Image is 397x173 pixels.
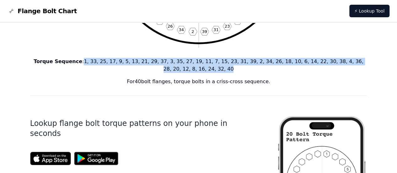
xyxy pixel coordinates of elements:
[30,118,257,138] h1: Lookup flange bolt torque patterns on your phone in seconds
[224,24,230,29] text: 23
[34,58,82,64] b: Torque Sequence
[8,7,15,15] img: Flange Bolt Chart Logo
[8,7,77,15] a: Flange Bolt Chart LogoFlange Bolt Chart
[213,27,219,32] text: 31
[30,78,367,85] p: For 40 bolt flanges, torque bolts in a criss-cross sequence.
[30,58,367,73] p: : 1, 33, 25, 17, 9, 5, 13, 21, 29, 37, 3, 35, 27, 19, 11, 7, 15, 23, 31, 39, 2, 34, 26, 18, 10, 6...
[191,29,194,34] text: 2
[71,149,122,168] img: Get it on Google Play
[18,7,77,15] span: Flange Bolt Chart
[235,19,240,23] text: 15
[167,24,173,29] text: 26
[179,27,184,32] text: 34
[202,29,207,34] text: 39
[349,5,389,17] a: ⚡ Lookup Tool
[157,19,162,23] text: 18
[30,152,71,165] img: App Store badge for the Flange Bolt Chart app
